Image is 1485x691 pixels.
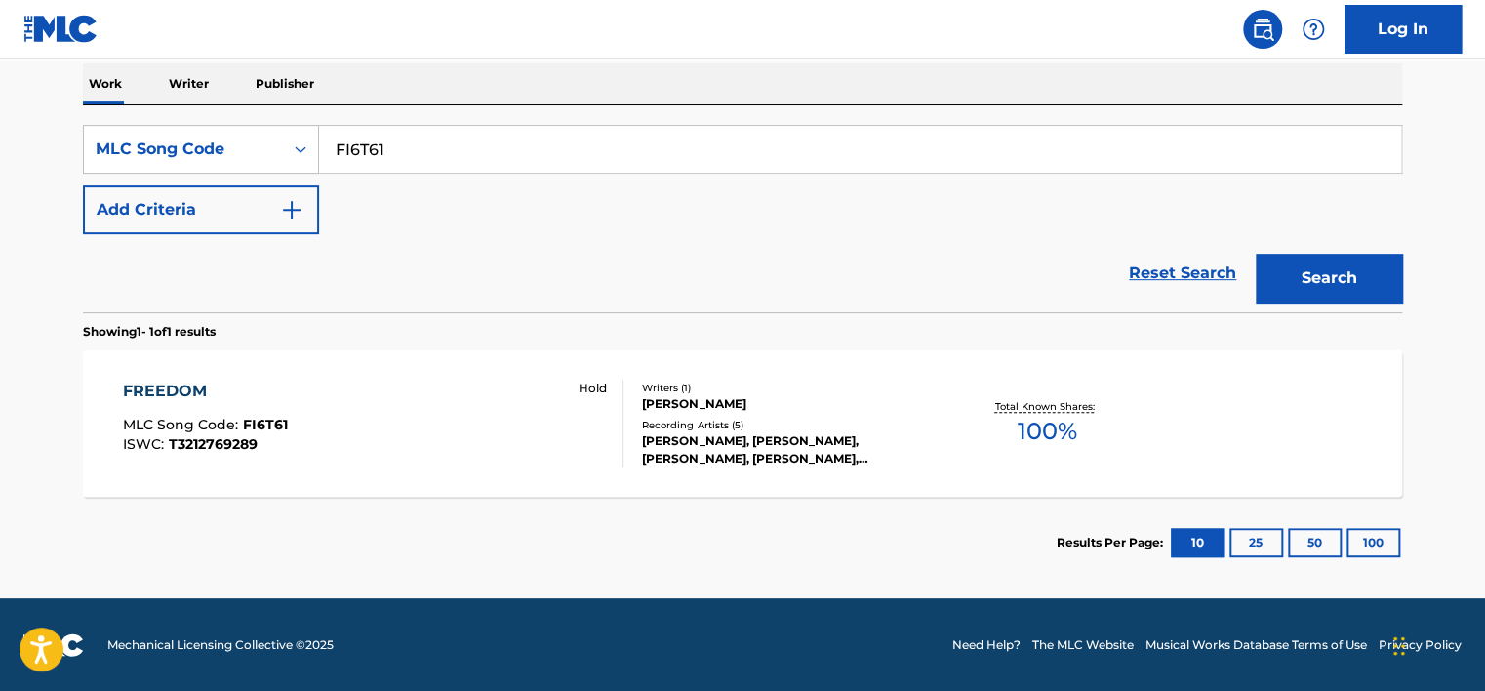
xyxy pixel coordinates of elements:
[1346,528,1400,557] button: 100
[1387,597,1485,691] iframe: Chat Widget
[83,63,128,104] p: Work
[1145,636,1367,654] a: Musical Works Database Terms of Use
[123,435,169,453] span: ISWC :
[642,395,937,413] div: [PERSON_NAME]
[1288,528,1342,557] button: 50
[1057,534,1168,551] p: Results Per Page:
[1251,18,1274,41] img: search
[169,435,258,453] span: T3212769289
[96,138,271,161] div: MLC Song Code
[994,399,1099,414] p: Total Known Shares:
[1302,18,1325,41] img: help
[1294,10,1333,49] div: Help
[250,63,320,104] p: Publisher
[642,418,937,432] div: Recording Artists ( 5 )
[1243,10,1282,49] a: Public Search
[1256,254,1402,303] button: Search
[1229,528,1283,557] button: 25
[243,416,288,433] span: FI6T61
[123,416,243,433] span: MLC Song Code :
[1171,528,1224,557] button: 10
[642,381,937,395] div: Writers ( 1 )
[1032,636,1134,654] a: The MLC Website
[642,432,937,467] div: [PERSON_NAME], [PERSON_NAME], [PERSON_NAME], [PERSON_NAME], [PERSON_NAME]
[123,380,288,403] div: FREEDOM
[1379,636,1462,654] a: Privacy Policy
[280,198,303,222] img: 9d2ae6d4665cec9f34b9.svg
[83,125,1402,312] form: Search Form
[83,323,216,341] p: Showing 1 - 1 of 1 results
[83,185,319,234] button: Add Criteria
[23,15,99,43] img: MLC Logo
[952,636,1021,654] a: Need Help?
[1017,414,1076,449] span: 100 %
[23,633,84,657] img: logo
[1345,5,1462,54] a: Log In
[579,380,607,397] p: Hold
[163,63,215,104] p: Writer
[107,636,334,654] span: Mechanical Licensing Collective © 2025
[1393,617,1405,675] div: Drag
[1119,252,1246,295] a: Reset Search
[83,350,1402,497] a: FREEDOMMLC Song Code:FI6T61ISWC:T3212769289 HoldWriters (1)[PERSON_NAME]Recording Artists (5)[PER...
